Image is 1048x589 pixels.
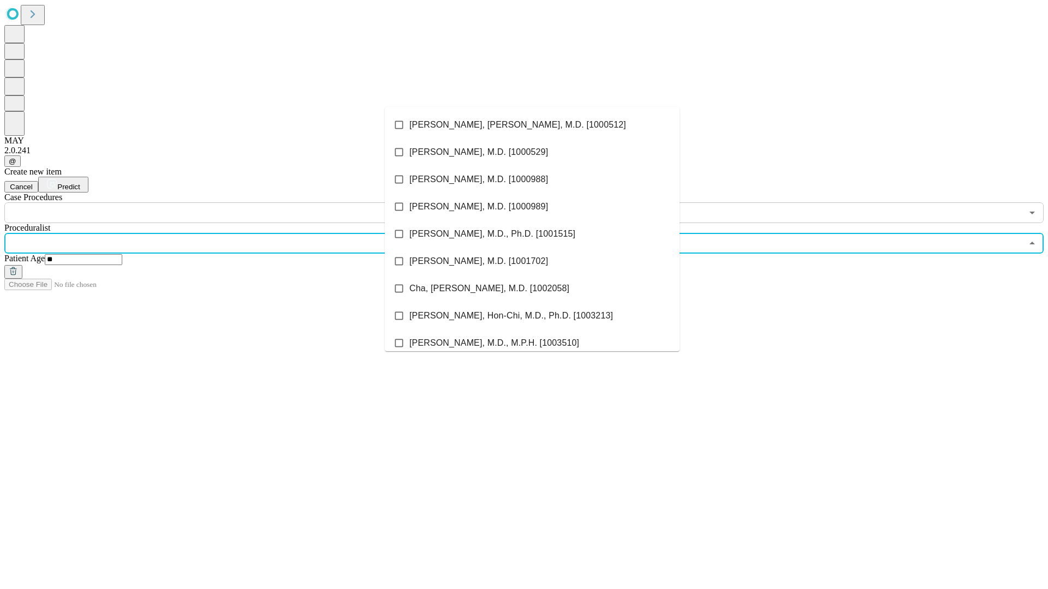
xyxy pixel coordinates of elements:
[409,336,579,350] span: [PERSON_NAME], M.D., M.P.H. [1003510]
[38,177,88,193] button: Predict
[1025,205,1040,220] button: Open
[1025,236,1040,251] button: Close
[409,173,548,186] span: [PERSON_NAME], M.D. [1000988]
[4,193,62,202] span: Scheduled Procedure
[10,183,33,191] span: Cancel
[409,118,626,131] span: [PERSON_NAME], [PERSON_NAME], M.D. [1000512]
[4,155,21,167] button: @
[409,227,575,241] span: [PERSON_NAME], M.D., Ph.D. [1001515]
[4,223,50,232] span: Proceduralist
[4,181,38,193] button: Cancel
[409,309,613,322] span: [PERSON_NAME], Hon-Chi, M.D., Ph.D. [1003213]
[409,282,569,295] span: Cha, [PERSON_NAME], M.D. [1002058]
[4,146,1044,155] div: 2.0.241
[57,183,80,191] span: Predict
[4,167,62,176] span: Create new item
[4,254,45,263] span: Patient Age
[4,136,1044,146] div: MAY
[409,146,548,159] span: [PERSON_NAME], M.D. [1000529]
[409,200,548,213] span: [PERSON_NAME], M.D. [1000989]
[9,157,16,165] span: @
[409,255,548,268] span: [PERSON_NAME], M.D. [1001702]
